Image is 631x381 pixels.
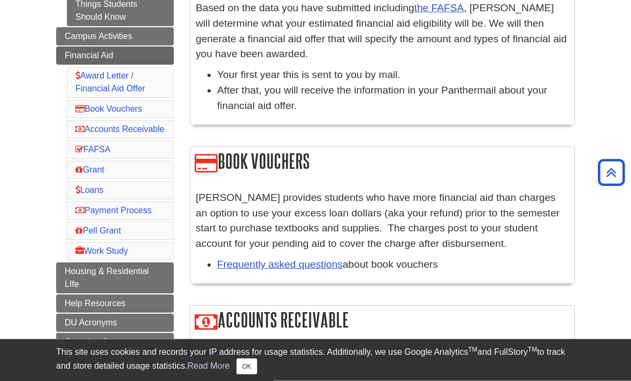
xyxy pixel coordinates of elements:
p: Based on the data you have submitted including , [PERSON_NAME] will determine what your estimated... [196,1,569,63]
a: Financial Aid [56,47,174,65]
a: Housing & Residential LIfe [56,263,174,294]
a: DU Acronyms [56,314,174,332]
p: about book vouchers [217,258,569,273]
span: Housing & Residential LIfe [65,267,149,289]
button: Close [236,359,257,375]
a: Accounts Receivable [75,125,164,134]
a: Frequently asked questions [217,259,343,270]
span: Questions? [65,338,108,347]
a: the FAFSA [414,3,464,14]
h2: Book Vouchers [190,147,574,178]
a: Grant [75,166,104,175]
a: Questions? [56,333,174,352]
span: Financial Aid [65,51,113,60]
span: Help Resources [65,299,126,308]
a: Help Resources [56,295,174,313]
li: After that, you will receive the information in your Panthermail about your financial aid offer. [217,83,569,114]
h2: Accounts Receivable [190,306,574,337]
a: Payment Process [75,206,151,215]
li: Your first year this is sent to you by mail. [217,68,569,83]
span: DU Acronyms [65,318,117,328]
a: Loans [75,186,104,195]
a: Read More [187,361,229,370]
sup: TM [528,346,537,353]
a: Campus Activities [56,28,174,46]
a: FAFSA [75,145,111,154]
a: Work Study [75,247,128,256]
div: This site uses cookies and records your IP address for usage statistics. Additionally, we use Goo... [56,346,575,375]
p: [PERSON_NAME] provides students who have more financial aid than charges an option to use your ex... [196,191,569,252]
a: Pell Grant [75,227,121,236]
a: Back to Top [594,165,628,180]
a: Award Letter / Financial Aid Offer [75,72,145,94]
a: Book Vouchers [75,105,142,114]
sup: TM [468,346,477,353]
span: Campus Activities [65,32,132,41]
